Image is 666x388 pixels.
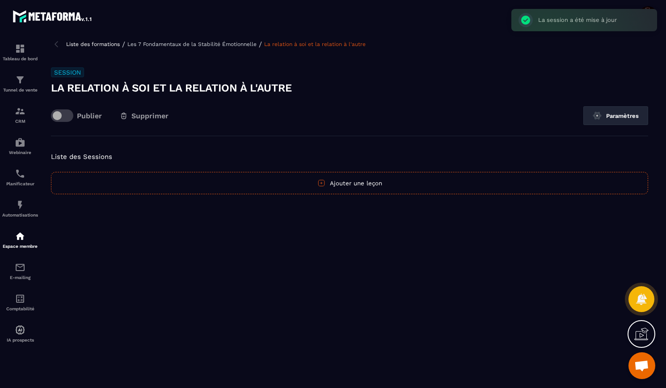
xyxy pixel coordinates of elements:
[264,41,366,47] a: La relation à soi et la relation à l'autre
[2,213,38,217] p: Automatisations
[2,255,38,287] a: emailemailE-mailing
[2,88,38,92] p: Tunnel de vente
[628,352,655,379] a: Ouvrir le chat
[51,39,62,50] img: arrow
[15,293,25,304] img: accountant
[15,200,25,210] img: automations
[15,137,25,148] img: automations
[2,193,38,224] a: automationsautomationsAutomatisations
[51,81,648,95] h3: La relation à soi et la relation à l'autre
[2,287,38,318] a: accountantaccountantComptabilité
[66,41,120,47] a: Liste des formations
[2,119,38,124] p: CRM
[15,231,25,242] img: automations
[2,338,38,342] p: IA prospects
[77,112,102,120] p: Publier
[15,106,25,117] img: formation
[15,325,25,335] img: automations
[127,41,257,47] a: Les 7 Fondamentaux de la Stabilité Émotionnelle
[2,224,38,255] a: automationsautomationsEspace membre
[2,244,38,249] p: Espace membre
[51,67,84,77] h6: Session
[2,162,38,193] a: schedulerschedulerPlanificateur
[51,172,648,194] button: Ajouter une leçon
[2,130,38,162] a: automationsautomationsWebinaire
[15,168,25,179] img: scheduler
[131,112,169,120] span: Supprimer
[2,306,38,311] p: Comptabilité
[2,56,38,61] p: Tableau de bord
[13,8,93,24] img: logo
[122,40,125,49] span: /
[15,262,25,273] img: email
[120,112,128,120] img: trash
[259,40,262,49] span: /
[51,150,648,163] h5: Liste des Sessions
[583,106,648,125] button: Paramètres
[15,75,25,85] img: formation
[2,37,38,68] a: formationformationTableau de bord
[2,68,38,99] a: formationformationTunnel de vente
[593,111,602,120] img: setting
[2,181,38,186] p: Planificateur
[2,99,38,130] a: formationformationCRM
[15,43,25,54] img: formation
[2,275,38,280] p: E-mailing
[2,150,38,155] p: Webinaire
